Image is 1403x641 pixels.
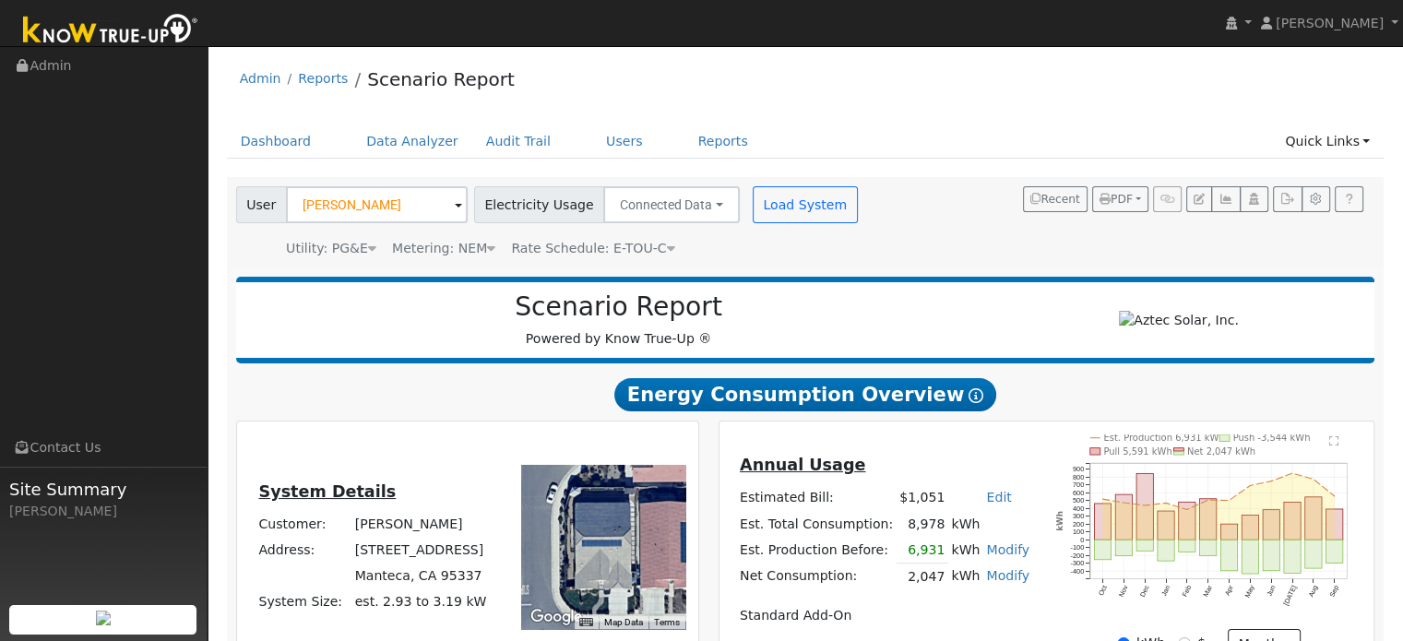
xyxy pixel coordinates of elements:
td: [PERSON_NAME] [351,512,490,538]
rect: onclick="" [1158,540,1174,561]
button: Login As [1240,186,1268,212]
span: Electricity Usage [474,186,604,223]
text: -400 [1071,567,1085,576]
a: Modify [986,542,1029,557]
rect: onclick="" [1242,540,1258,574]
rect: onclick="" [1305,497,1322,540]
span: Alias: H2ETOUCN [511,241,674,255]
a: Dashboard [227,125,326,159]
td: $1,051 [897,485,948,511]
circle: onclick="" [1165,502,1168,504]
button: Keyboard shortcuts [579,616,592,629]
td: System Size: [256,589,351,615]
a: Reports [684,125,762,159]
img: retrieve [96,611,111,625]
circle: onclick="" [1228,499,1231,502]
img: Aztec Solar, Inc. [1119,311,1239,330]
text: Oct [1097,584,1109,597]
a: Data Analyzer [352,125,472,159]
circle: onclick="" [1291,472,1294,475]
td: kWh [948,564,983,590]
rect: onclick="" [1221,540,1238,571]
rect: onclick="" [1242,515,1258,540]
td: 2,047 [897,564,948,590]
text: 500 [1073,496,1084,504]
text: -200 [1071,552,1085,560]
td: Est. Total Consumption: [736,511,896,537]
a: Quick Links [1271,125,1384,159]
span: User [236,186,287,223]
text: 300 [1073,512,1084,520]
td: Standard Add-On [736,603,1032,629]
button: Recent [1023,186,1088,212]
rect: onclick="" [1305,540,1322,568]
a: Reports [298,71,348,86]
div: [PERSON_NAME] [9,502,197,521]
circle: onclick="" [1186,508,1189,511]
a: Edit [986,490,1011,504]
text: 0 [1080,536,1084,544]
text: Apr [1223,584,1235,598]
rect: onclick="" [1263,540,1279,571]
text: 400 [1073,504,1084,513]
td: Estimated Bill: [736,485,896,511]
text:  [1329,435,1339,446]
input: Select a User [286,186,468,223]
a: Help Link [1335,186,1363,212]
span: [PERSON_NAME] [1276,16,1384,30]
a: Users [592,125,657,159]
button: Load System [753,186,858,223]
span: Site Summary [9,477,197,502]
rect: onclick="" [1115,494,1132,540]
text: 800 [1073,473,1084,481]
td: System Size [351,589,490,615]
text: Est. Production 6,931 kWh [1104,433,1225,443]
circle: onclick="" [1313,478,1315,481]
rect: onclick="" [1221,524,1238,540]
rect: onclick="" [1136,473,1153,540]
rect: onclick="" [1284,540,1301,573]
text: 200 [1073,520,1084,528]
text: Jan [1159,584,1171,598]
div: Metering: NEM [392,239,495,258]
u: Annual Usage [740,456,865,474]
a: Terms (opens in new tab) [654,617,680,627]
rect: onclick="" [1179,540,1195,552]
button: Map Data [604,616,643,629]
text: 700 [1073,481,1084,489]
td: Address: [256,538,351,564]
h2: Scenario Report [255,291,982,323]
span: Energy Consumption Overview [614,378,996,411]
text: Nov [1117,584,1130,599]
text: -300 [1071,559,1085,567]
rect: onclick="" [1158,511,1174,540]
circle: onclick="" [1207,499,1209,502]
text: Net 2,047 kWh [1187,446,1255,457]
text: kWh [1056,511,1065,531]
text: 900 [1073,465,1084,473]
td: kWh [948,537,983,564]
td: [STREET_ADDRESS] [351,538,490,564]
button: Settings [1302,186,1330,212]
td: Est. Production Before: [736,537,896,564]
circle: onclick="" [1270,480,1273,482]
rect: onclick="" [1115,540,1132,555]
a: Scenario Report [367,68,515,90]
text: -100 [1071,543,1085,552]
span: PDF [1100,193,1133,206]
a: Modify [986,568,1029,583]
rect: onclick="" [1136,540,1153,551]
a: Audit Trail [472,125,565,159]
text: 100 [1073,528,1084,536]
rect: onclick="" [1326,509,1343,540]
text: Push -3,544 kWh [1233,433,1311,443]
text: Aug [1307,584,1320,599]
circle: onclick="" [1144,504,1147,506]
rect: onclick="" [1200,540,1217,555]
button: Multi-Series Graph [1211,186,1240,212]
td: Manteca, CA 95337 [351,564,490,589]
td: 8,978 [897,511,948,537]
rect: onclick="" [1263,510,1279,540]
td: Net Consumption: [736,564,896,590]
circle: onclick="" [1123,502,1125,504]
